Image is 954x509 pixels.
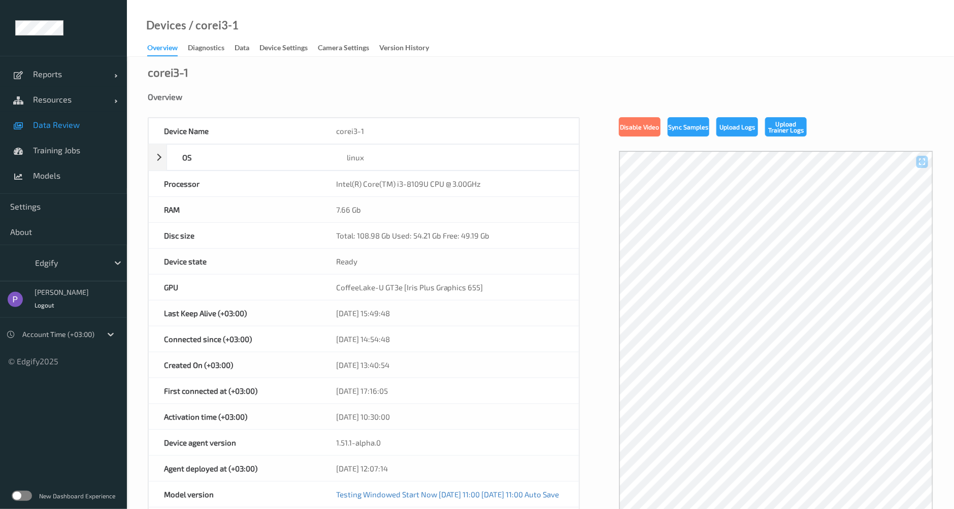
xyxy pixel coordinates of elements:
div: Disc size [149,223,321,248]
div: OS [167,145,332,170]
div: [DATE] 15:49:48 [321,300,579,326]
div: Overview [147,43,178,56]
div: [DATE] 14:54:48 [321,326,579,352]
div: / corei3-1 [186,20,239,30]
div: Device Name [149,118,321,144]
div: [DATE] 10:30:00 [321,404,579,429]
button: Upload Trainer Logs [765,117,807,137]
div: linux [332,145,579,170]
div: Device Settings [259,43,308,55]
a: Device Settings [259,41,318,55]
div: Created On (+03:00) [149,352,321,378]
button: Upload Logs [716,117,758,137]
div: Intel(R) Core(TM) i3-8109U CPU @ 3.00GHz [321,171,579,196]
div: [DATE] 12:07:14 [321,456,579,481]
div: Total: 108.98 Gb Used: 54.21 Gb Free: 49.19 Gb [321,223,579,248]
div: Agent deployed at (+03:00) [149,456,321,481]
div: CoffeeLake-U GT3e [Iris Plus Graphics 655] [321,275,579,300]
div: Version History [379,43,429,55]
div: Ready [321,249,579,274]
div: Device agent version [149,430,321,455]
button: Sync Samples [668,117,709,137]
div: Device state [149,249,321,274]
div: 1.51.1-alpha.0 [321,430,579,455]
div: corei3-1 [148,67,188,77]
div: GPU [149,275,321,300]
div: corei3-1 [321,118,579,144]
div: [DATE] 13:40:54 [321,352,579,378]
a: Overview [147,41,188,56]
button: Disable Video [619,117,661,137]
a: Devices [146,20,186,30]
a: Diagnostics [188,41,235,55]
div: Model version [149,482,321,507]
div: First connected at (+03:00) [149,378,321,403]
div: Connected since (+03:00) [149,326,321,352]
a: Testing Windowed Start Now [DATE] 11:00 [DATE] 11:00 Auto Save [336,490,560,499]
div: Data [235,43,249,55]
div: Activation time (+03:00) [149,404,321,429]
a: Camera Settings [318,41,379,55]
div: Overview [148,92,933,102]
div: RAM [149,197,321,222]
div: [DATE] 17:16:05 [321,378,579,403]
div: OSlinux [148,144,579,171]
div: Camera Settings [318,43,369,55]
div: Last Keep Alive (+03:00) [149,300,321,326]
div: Processor [149,171,321,196]
a: Data [235,41,259,55]
div: Diagnostics [188,43,224,55]
a: Version History [379,41,439,55]
div: 7.66 Gb [321,197,579,222]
